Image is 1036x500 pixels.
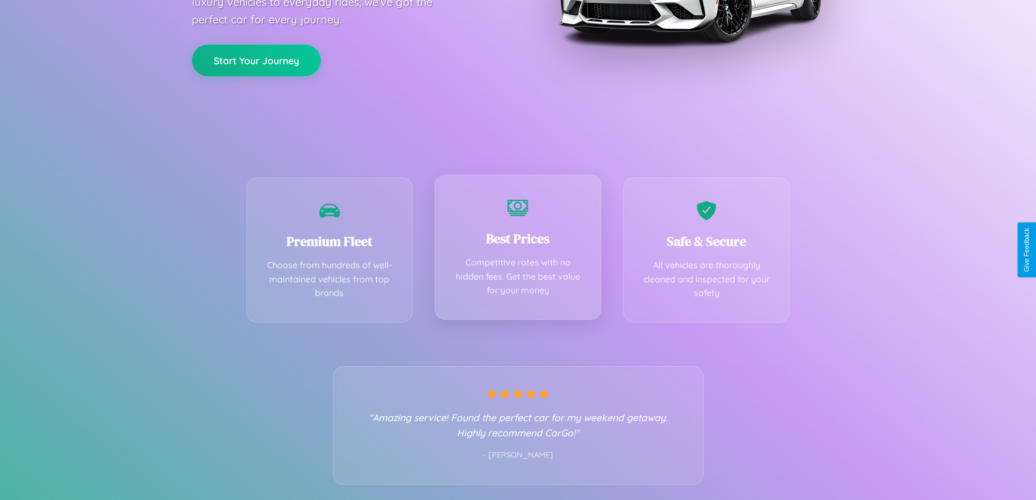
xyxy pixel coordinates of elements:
p: - [PERSON_NAME] [355,448,681,462]
p: "Amazing service! Found the perfect car for my weekend getaway. Highly recommend CarGo!" [355,410,681,440]
h3: Best Prices [451,230,585,248]
p: All vehicles are thoroughly cleaned and inspected for your safety [640,258,773,300]
h3: Premium Fleet [263,232,396,250]
p: Choose from hundreds of well-maintained vehicles from top brands [263,258,396,300]
button: Start Your Journey [192,45,321,76]
h3: Safe & Secure [640,232,773,250]
div: Give Feedback [1023,228,1031,272]
p: Competitive rates with no hidden fees. Get the best value for your money [451,256,585,298]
